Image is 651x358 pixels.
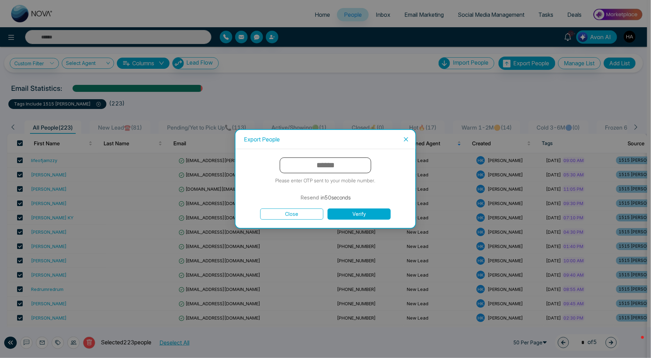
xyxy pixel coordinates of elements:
[397,130,416,149] button: Close
[260,209,323,220] button: Close
[403,137,409,142] span: close
[244,136,407,143] div: Export People
[627,334,644,351] iframe: Intercom live chat
[328,209,391,220] button: Verify
[276,177,376,184] p: Please enter OTP sent to your mobile number.
[300,193,319,202] button: Resend
[321,193,351,202] p: in 50 seconds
